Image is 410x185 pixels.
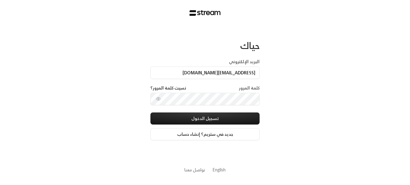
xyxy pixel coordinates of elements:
button: تواصل معنا [184,167,205,173]
a: English [213,164,226,175]
a: تواصل معنا [184,166,205,174]
a: جديد في ستريم؟ إنشاء حساب [150,128,260,140]
label: البريد الإلكتروني [229,59,260,65]
span: حياك [240,37,260,54]
label: كلمة المرور [239,85,260,91]
img: Stream Logo [190,10,221,16]
button: toggle password visibility [153,94,163,104]
a: نسيت كلمة المرور؟ [150,85,186,91]
button: تسجيل الدخول [150,112,260,125]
